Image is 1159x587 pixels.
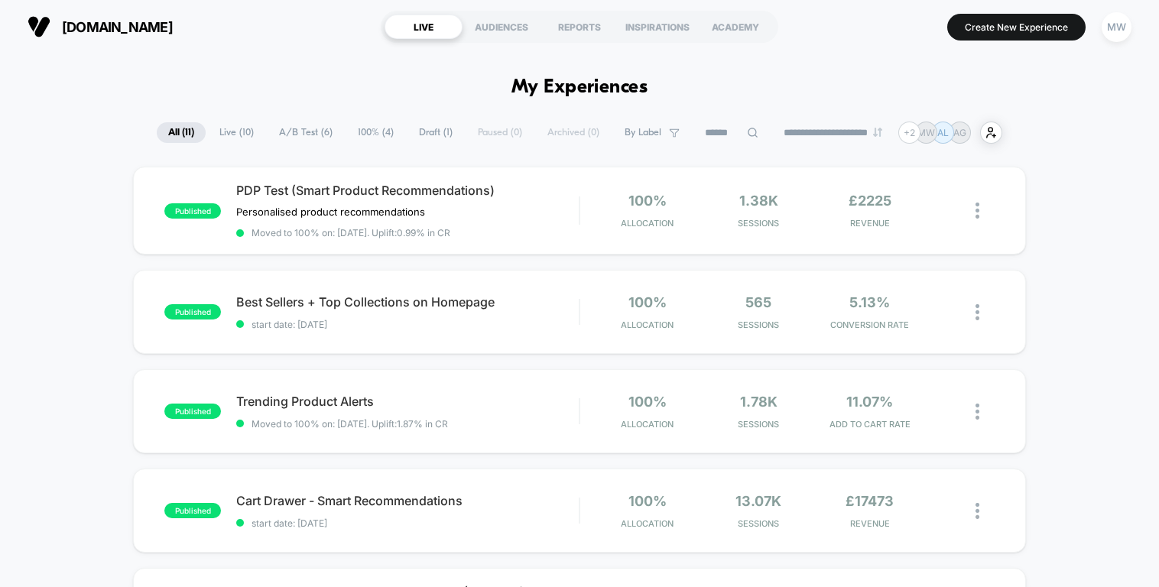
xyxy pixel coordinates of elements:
h1: My Experiences [511,76,648,99]
span: 100% [628,193,667,209]
span: 11.07% [846,394,893,410]
span: REVENUE [818,518,922,529]
div: AUDIENCES [463,15,541,39]
span: Moved to 100% on: [DATE] . Uplift: 0.99% in CR [252,227,450,238]
span: A/B Test ( 6 ) [268,122,344,143]
button: [DOMAIN_NAME] [23,15,177,39]
p: AG [953,127,966,138]
div: ACADEMY [696,15,774,39]
span: 1.38k [739,193,778,209]
span: CONVERSION RATE [818,319,922,330]
span: Best Sellers + Top Collections on Homepage [236,294,579,310]
span: Allocation [621,319,674,330]
span: Allocation [621,419,674,430]
p: AL [937,127,949,138]
div: REPORTS [541,15,618,39]
span: 100% [628,493,667,509]
span: Sessions [706,218,810,229]
span: Draft ( 1 ) [407,122,464,143]
div: INSPIRATIONS [618,15,696,39]
span: start date: [DATE] [236,517,579,529]
span: £17473 [846,493,894,509]
span: Sessions [706,419,810,430]
span: ADD TO CART RATE [818,419,922,430]
span: Allocation [621,518,674,529]
button: Create New Experience [947,14,1086,41]
span: [DOMAIN_NAME] [62,19,173,35]
div: + 2 [898,122,920,144]
span: 100% ( 4 ) [346,122,405,143]
span: Cart Drawer - Smart Recommendations [236,493,579,508]
span: published [164,503,221,518]
span: 13.07k [735,493,781,509]
span: Live ( 10 ) [208,122,265,143]
span: Allocation [621,218,674,229]
img: close [976,304,979,320]
span: 100% [628,394,667,410]
span: PDP Test (Smart Product Recommendations) [236,183,579,198]
p: MW [917,127,935,138]
span: Moved to 100% on: [DATE] . Uplift: 1.87% in CR [252,418,448,430]
img: close [976,503,979,519]
button: MW [1097,11,1136,43]
span: 100% [628,294,667,310]
span: REVENUE [818,218,922,229]
span: Personalised product recommendations [236,206,425,218]
img: close [976,404,979,420]
img: close [976,203,979,219]
div: MW [1102,12,1131,42]
img: Visually logo [28,15,50,38]
span: 5.13% [849,294,890,310]
span: £2225 [849,193,891,209]
span: Trending Product Alerts [236,394,579,409]
span: 565 [745,294,771,310]
img: end [873,128,882,137]
span: published [164,404,221,419]
span: Sessions [706,319,810,330]
span: Sessions [706,518,810,529]
span: 1.78k [740,394,778,410]
span: published [164,203,221,219]
div: LIVE [385,15,463,39]
span: start date: [DATE] [236,319,579,330]
span: By Label [625,127,661,138]
span: All ( 11 ) [157,122,206,143]
span: published [164,304,221,319]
